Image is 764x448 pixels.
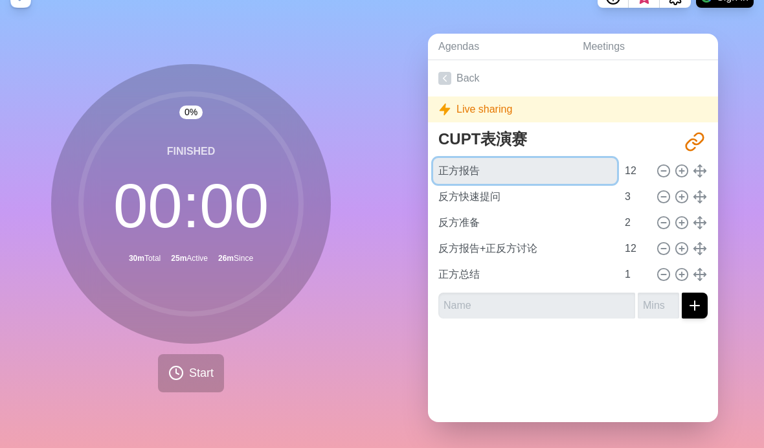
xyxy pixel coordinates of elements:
[620,158,651,184] input: Mins
[158,354,224,392] button: Start
[433,210,617,236] input: Name
[428,96,718,122] div: Live sharing
[620,184,651,210] input: Mins
[433,158,617,184] input: Name
[572,34,718,60] a: Meetings
[620,262,651,287] input: Mins
[428,34,572,60] a: Agendas
[638,293,679,319] input: Mins
[428,60,718,96] a: Back
[189,364,214,382] span: Start
[433,262,617,287] input: Name
[433,184,617,210] input: Name
[620,236,651,262] input: Mins
[433,236,617,262] input: Name
[438,293,635,319] input: Name
[682,129,708,155] button: Share link
[620,210,651,236] input: Mins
